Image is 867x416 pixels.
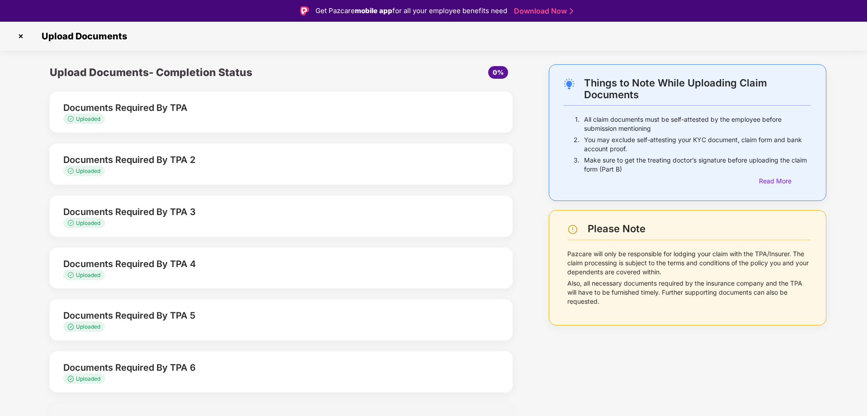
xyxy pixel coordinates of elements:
[68,220,76,226] img: svg+xml;base64,PHN2ZyB4bWxucz0iaHR0cDovL3d3dy53My5vcmcvMjAwMC9zdmciIHdpZHRoPSIxMy4zMzMiIGhlaWdodD...
[355,6,392,15] strong: mobile app
[584,77,810,100] div: Things to Note While Uploading Claim Documents
[759,176,810,186] div: Read More
[584,135,810,153] p: You may exclude self-attesting your KYC document, claim form and bank account proof.
[514,6,570,16] a: Download Now
[570,6,573,16] img: Stroke
[68,324,76,330] img: svg+xml;base64,PHN2ZyB4bWxucz0iaHR0cDovL3d3dy53My5vcmcvMjAwMC9zdmciIHdpZHRoPSIxMy4zMzMiIGhlaWdodD...
[63,205,462,219] div: Documents Required By TPA 3
[574,135,580,153] p: 2.
[316,5,507,16] div: Get Pazcare for all your employee benefits need
[63,153,462,167] div: Documents Required By TPA 2
[567,279,810,306] p: Also, all necessary documents required by the insurance company and the TPA will have to be furni...
[300,6,309,15] img: Logo
[575,115,580,133] p: 1.
[33,31,132,42] span: Upload Documents
[493,68,504,76] span: 0%
[68,376,76,382] img: svg+xml;base64,PHN2ZyB4bWxucz0iaHR0cDovL3d3dy53My5vcmcvMjAwMC9zdmciIHdpZHRoPSIxMy4zMzMiIGhlaWdodD...
[588,223,810,235] div: Please Note
[63,308,462,323] div: Documents Required By TPA 5
[63,360,462,375] div: Documents Required By TPA 6
[567,249,810,277] p: Pazcare will only be responsible for lodging your claim with the TPA/Insurer. The claim processin...
[76,375,100,382] span: Uploaded
[567,224,578,235] img: svg+xml;base64,PHN2ZyBpZD0iV2FybmluZ18tXzI0eDI0IiBkYXRhLW5hbWU9Ildhcm5pbmcgLSAyNHgyNCIgeG1sbnM9Im...
[68,168,76,174] img: svg+xml;base64,PHN2ZyB4bWxucz0iaHR0cDovL3d3dy53My5vcmcvMjAwMC9zdmciIHdpZHRoPSIxMy4zMzMiIGhlaWdodD...
[76,220,100,226] span: Uploaded
[76,323,100,330] span: Uploaded
[63,100,462,115] div: Documents Required By TPA
[76,115,100,122] span: Uploaded
[14,29,28,43] img: svg+xml;base64,PHN2ZyBpZD0iQ3Jvc3MtMzJ4MzIiIHhtbG5zPSJodHRwOi8vd3d3LnczLm9yZy8yMDAwL3N2ZyIgd2lkdG...
[584,115,810,133] p: All claim documents must be self-attested by the employee before submission mentioning
[63,257,462,271] div: Documents Required By TPA 4
[564,78,575,89] img: svg+xml;base64,PHN2ZyB4bWxucz0iaHR0cDovL3d3dy53My5vcmcvMjAwMC9zdmciIHdpZHRoPSIyNC4wOTMiIGhlaWdodD...
[584,156,810,174] p: Make sure to get the treating doctor’s signature before uploading the claim form (Part B)
[50,64,358,81] div: Upload Documents- Completion Status
[76,272,100,278] span: Uploaded
[68,272,76,278] img: svg+xml;base64,PHN2ZyB4bWxucz0iaHR0cDovL3d3dy53My5vcmcvMjAwMC9zdmciIHdpZHRoPSIxMy4zMzMiIGhlaWdodD...
[76,167,100,174] span: Uploaded
[574,156,580,174] p: 3.
[68,116,76,122] img: svg+xml;base64,PHN2ZyB4bWxucz0iaHR0cDovL3d3dy53My5vcmcvMjAwMC9zdmciIHdpZHRoPSIxMy4zMzMiIGhlaWdodD...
